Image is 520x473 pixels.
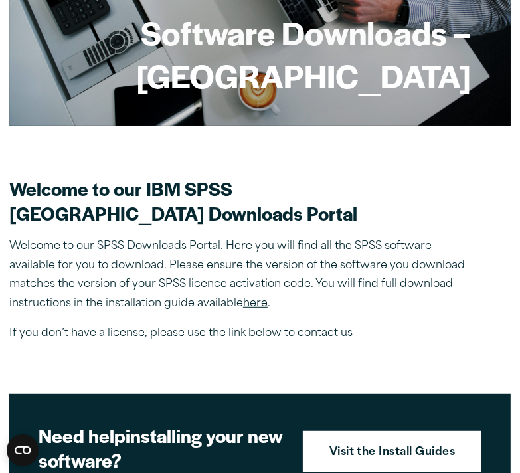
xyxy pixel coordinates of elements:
[39,423,284,472] h2: installing your new software?
[49,11,472,96] h1: Software Downloads – [GEOGRAPHIC_DATA]
[329,444,456,462] strong: Visit the Install Guides
[9,324,474,343] p: If you don’t have a license, please use the link below to contact us
[39,423,126,448] strong: Need help
[243,298,268,309] a: here
[9,176,474,225] h2: Welcome to our IBM SPSS [GEOGRAPHIC_DATA] Downloads Portal
[7,434,39,466] button: Open CMP widget
[303,431,482,472] a: Visit the Install Guides
[9,237,474,314] p: Welcome to our SPSS Downloads Portal. Here you will find all the SPSS software available for you ...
